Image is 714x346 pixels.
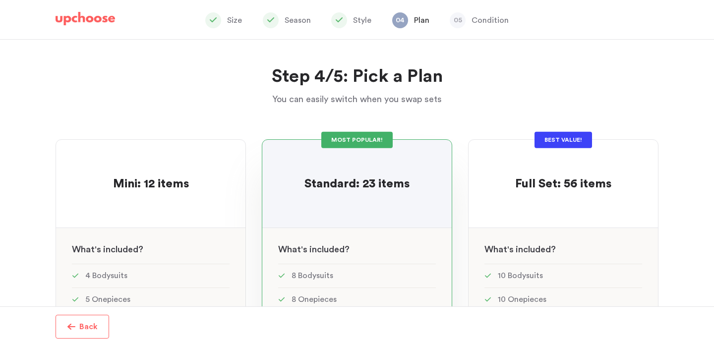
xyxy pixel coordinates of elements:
span: Mini: 12 items [113,178,189,190]
p: Size [227,14,242,26]
p: Back [79,321,98,333]
span: ? [138,245,143,254]
p: Style [353,14,371,26]
span: 04 [392,12,408,28]
span: W [72,245,81,254]
p: Plan [414,14,429,26]
li: 8 Bodysuits [278,264,436,288]
div: BEST VALUE! [535,132,592,148]
li: 4 Bodysuits [72,264,230,288]
span: Full Set: 56 items [515,178,611,190]
li: 8 Onepieces [278,288,436,311]
button: Back [56,315,109,339]
p: Condition [472,14,509,26]
p: Season [285,14,311,26]
div: hat's included [469,228,658,264]
li: 10 Bodysuits [484,264,642,288]
li: 5 Onepieces [72,288,230,311]
span: W [484,245,493,254]
li: 10 Onepieces [484,288,642,311]
div: MOST POPULAR! [321,132,393,148]
span: Standard: 23 items [304,178,410,190]
h2: Step 4/5: Pick a Plan [159,65,555,89]
p: You can easily switch when you swap sets [159,92,555,106]
span: 05 [450,12,466,28]
a: UpChoose [56,12,115,30]
div: hat's included [56,228,245,264]
div: hat's included [262,228,452,264]
span: W [278,245,287,254]
span: ? [345,245,350,254]
img: UpChoose [56,12,115,26]
span: ? [551,245,556,254]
